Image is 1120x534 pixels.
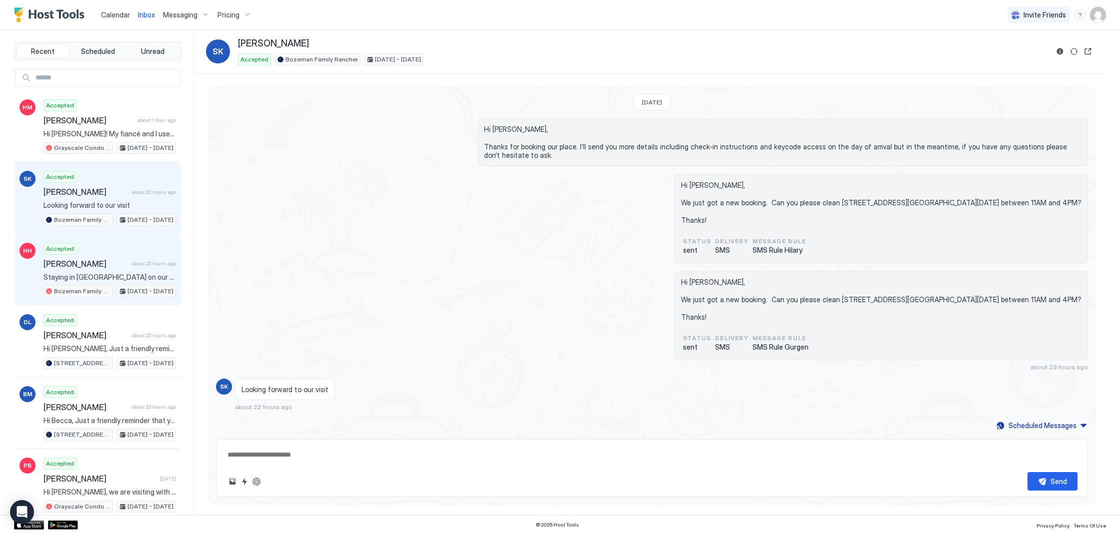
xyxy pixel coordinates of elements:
button: Reservation information [1054,45,1066,57]
span: [DATE] [642,98,662,106]
span: about 23 hours ago [1030,363,1088,371]
span: Accepted [46,172,74,181]
div: tab-group [14,42,181,61]
span: [DATE] - [DATE] [127,359,173,368]
a: Inbox [138,9,155,20]
button: Unread [126,44,179,58]
a: Google Play Store [48,521,78,530]
span: SMS Rule Gurgen [752,343,808,352]
span: Hi [PERSON_NAME]! My fiancé and I used to live in [GEOGRAPHIC_DATA] and we are coming back into t... [43,129,176,138]
span: Hi [PERSON_NAME], Just a friendly reminder that your check-out is [DATE] at 11AM. We would love i... [43,344,176,353]
span: Delivery [715,334,748,343]
span: Accepted [46,101,74,110]
input: Input Field [31,69,180,86]
span: [STREET_ADDRESS] · [GEOGRAPHIC_DATA] Condo - Great Location & Clean [54,359,110,368]
span: SK [220,382,228,391]
div: User profile [1090,7,1106,23]
span: Inbox [138,10,155,19]
button: Recent [16,44,69,58]
span: Accepted [46,244,74,253]
span: [PERSON_NAME] [43,402,127,412]
span: sent [683,343,711,352]
span: Unread [141,47,164,56]
span: Accepted [46,459,74,468]
span: [DATE] - [DATE] [127,215,173,224]
span: [DATE] - [DATE] [375,55,421,64]
span: Hi [PERSON_NAME], We just got a new booking. Can you please clean [STREET_ADDRESS][GEOGRAPHIC_DAT... [681,278,1081,322]
button: Scheduled [71,44,124,58]
div: Open Intercom Messenger [10,500,34,524]
span: [PERSON_NAME] [43,115,133,125]
span: Message Rule [752,237,806,246]
span: [DATE] - [DATE] [127,287,173,296]
span: [STREET_ADDRESS] · [US_STATE] Condo | Superb Value & Clean [54,430,110,439]
span: Delivery [715,237,748,246]
span: Invite Friends [1023,10,1066,19]
span: HH [23,246,32,255]
span: Calendar [101,10,130,19]
span: Pricing [217,10,239,19]
span: about 23 hours ago [131,404,176,410]
button: Send [1027,472,1077,491]
span: BM [23,390,32,399]
span: about 1 hour ago [137,117,176,123]
div: Scheduled Messages [1008,420,1076,431]
span: Grayscale Condo [STREET_ADDRESS] · Clean [GEOGRAPHIC_DATA] Condo - Best Value, Great Sleep [54,502,110,511]
button: Quick reply [238,476,250,488]
button: Sync reservation [1068,45,1080,57]
span: [PERSON_NAME] [238,38,309,49]
span: Hi [PERSON_NAME], we are visiting with our adult son before he deploys. We promise no parties. We... [43,488,176,497]
span: Messaging [163,10,197,19]
span: © 2025 Host Tools [535,522,579,528]
span: [DATE] [160,476,176,482]
span: Message Rule [752,334,808,343]
span: about 23 hours ago [131,332,176,339]
button: Scheduled Messages [995,419,1088,432]
span: Hi [PERSON_NAME], Thanks for booking our place. I'll send you more details including check-in ins... [484,125,1081,160]
span: [DATE] - [DATE] [127,430,173,439]
span: Terms Of Use [1073,523,1106,529]
span: sent [683,246,711,255]
span: SK [212,45,223,57]
span: SK [23,174,31,183]
span: Hi Becca, Just a friendly reminder that your check-out is [DATE] at 11AM. We would love if you co... [43,416,176,425]
a: Privacy Policy [1036,520,1069,530]
span: Privacy Policy [1036,523,1069,529]
span: DL [23,318,31,327]
span: SMS [715,343,748,352]
span: [PERSON_NAME] [43,330,127,340]
span: SMS [715,246,748,255]
a: Host Tools Logo [14,7,89,22]
span: HM [22,103,32,112]
span: Looking forward to our visit [241,385,328,394]
span: Staying in [GEOGRAPHIC_DATA] on our way to [GEOGRAPHIC_DATA] [43,273,176,282]
span: Hi [PERSON_NAME], We just got a new booking. Can you please clean [STREET_ADDRESS][GEOGRAPHIC_DAT... [681,181,1081,225]
button: Upload image [226,476,238,488]
span: Grayscale Condo [STREET_ADDRESS] · Clean [GEOGRAPHIC_DATA] Condo - Best Value, Great Sleep [54,143,110,152]
span: about 22 hours ago [131,189,176,195]
button: Open reservation [1082,45,1094,57]
span: Bozeman Family Rancher [54,215,110,224]
a: Calendar [101,9,130,20]
span: SMS Rule Hilary [752,246,806,255]
span: Accepted [46,388,74,397]
div: menu [1074,9,1086,21]
span: Accepted [240,55,268,64]
a: App Store [14,521,44,530]
span: [DATE] - [DATE] [127,502,173,511]
span: [DATE] - [DATE] [127,143,173,152]
span: status [683,237,711,246]
span: about 23 hours ago [131,260,176,267]
span: [PERSON_NAME] [43,259,127,269]
span: about 22 hours ago [235,403,292,411]
span: Scheduled [81,47,115,56]
span: Accepted [46,316,74,325]
div: Send [1050,476,1067,487]
span: Looking forward to our visit [43,201,176,210]
button: ChatGPT Auto Reply [250,476,262,488]
span: status [683,334,711,343]
a: Terms Of Use [1073,520,1106,530]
